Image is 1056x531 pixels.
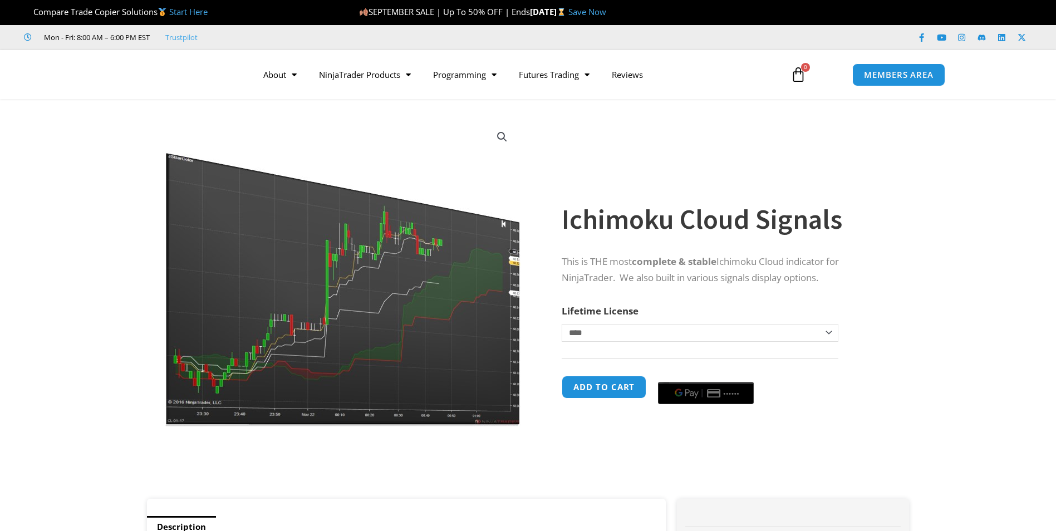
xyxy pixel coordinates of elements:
img: LogoAI | Affordable Indicators – NinjaTrader [111,55,230,95]
a: Programming [422,62,508,87]
p: This is THE most Ichimoku Cloud indicator for NinjaTrader. We also built in various signals displ... [562,254,887,286]
a: Save Now [568,6,606,17]
nav: Menu [252,62,778,87]
strong: complete & stable [632,255,716,268]
h1: Ichimoku Cloud Signals [562,200,887,239]
button: Buy with GPay [658,382,754,404]
iframe: Secure payment input frame [656,374,756,375]
strong: [DATE] [530,6,568,17]
a: Futures Trading [508,62,601,87]
text: •••••• [724,390,741,397]
a: Reviews [601,62,654,87]
a: View full-screen image gallery [492,127,512,147]
button: Add to cart [562,376,646,399]
img: Ichimuku [163,119,520,426]
span: MEMBERS AREA [864,71,934,79]
span: SEPTEMBER SALE | Up To 50% OFF | Ends [359,6,530,17]
span: Mon - Fri: 8:00 AM – 6:00 PM EST [41,31,150,44]
label: Lifetime License [562,304,638,317]
a: Trustpilot [165,31,198,44]
a: MEMBERS AREA [852,63,945,86]
a: 0 [774,58,823,91]
img: ⌛ [557,8,566,16]
span: 0 [801,63,810,72]
img: 🏆 [24,8,33,16]
img: 🥇 [158,8,166,16]
span: Compare Trade Copier Solutions [24,6,208,17]
a: NinjaTrader Products [308,62,422,87]
a: Start Here [169,6,208,17]
a: Clear options [562,347,579,355]
a: About [252,62,308,87]
img: 🍂 [360,8,368,16]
